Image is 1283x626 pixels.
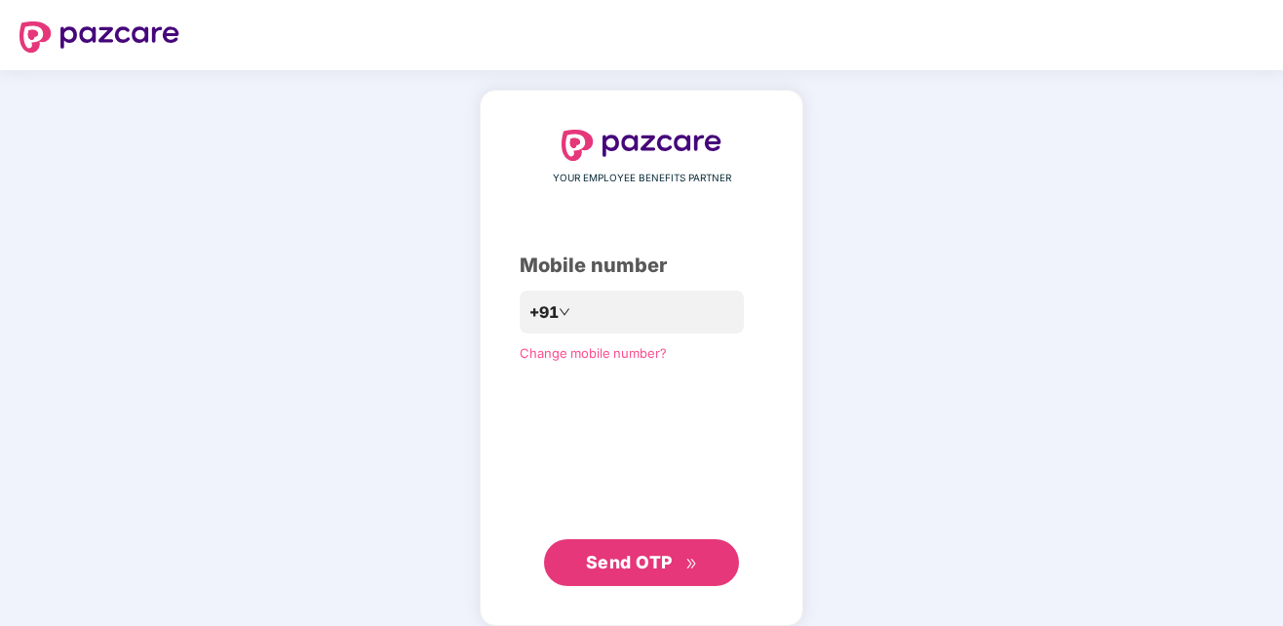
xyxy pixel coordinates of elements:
span: +91 [529,300,559,325]
img: logo [19,21,179,53]
a: Change mobile number? [520,345,667,361]
span: double-right [685,558,698,570]
img: logo [562,130,721,161]
div: Mobile number [520,251,763,281]
button: Send OTPdouble-right [544,539,739,586]
span: down [559,306,570,318]
span: YOUR EMPLOYEE BENEFITS PARTNER [553,171,731,186]
span: Send OTP [586,552,673,572]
